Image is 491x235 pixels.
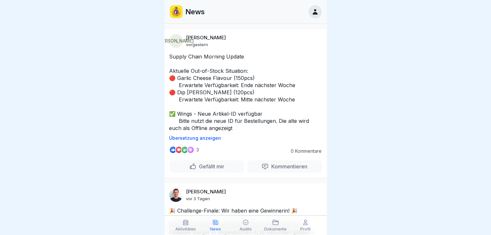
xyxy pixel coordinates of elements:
[170,6,182,18] img: loco.jpg
[169,34,183,48] div: [PERSON_NAME]
[186,189,226,195] p: [PERSON_NAME]
[210,227,221,231] p: News
[286,149,322,154] p: 0 Kommentare
[186,42,208,47] p: vorgestern
[196,163,224,170] p: Gefällt mir
[239,227,252,231] p: Audits
[264,227,287,231] p: Dokumente
[269,163,307,170] p: Kommentieren
[196,147,199,152] p: 3
[169,136,322,141] p: Übersetzung anzeigen
[186,196,210,201] p: vor 3 Tagen
[169,53,322,132] p: Supply Chain Morning Update Aktuelle Out-of-Stock Situation: 🔴 Garlic Cheese Flavour (150pcs) Erw...
[300,227,311,231] p: Profil
[175,227,196,231] p: Aktivitäten
[186,35,226,41] p: [PERSON_NAME]
[185,7,205,16] p: News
